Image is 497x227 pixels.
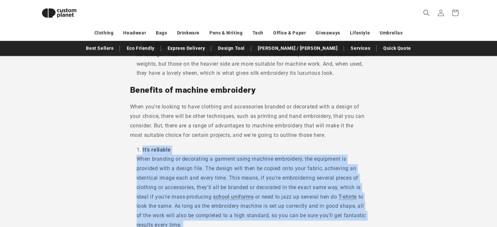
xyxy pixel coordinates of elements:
[347,42,373,54] a: Services
[273,27,306,39] a: Office & Paper
[209,27,242,39] a: Pens & Writing
[255,42,341,54] a: [PERSON_NAME] / [PERSON_NAME]
[36,3,82,23] img: Custom Planet
[350,27,370,39] a: Lifestyle
[215,42,248,54] a: Design Tool
[380,27,403,39] a: Umbrellas
[130,85,367,95] h2: Benefits of machine embroidery
[213,194,254,200] a: school uniforms
[123,42,157,54] a: Eco Friendly
[388,156,497,227] iframe: Chat Widget
[94,27,114,39] a: Clothing
[419,6,434,20] summary: Search
[252,27,263,39] a: Tech
[177,27,200,39] a: Drinkware
[164,42,208,54] a: Express Delivery
[156,27,167,39] a: Bags
[380,42,414,54] a: Quick Quote
[316,27,340,39] a: Giveaways
[130,102,367,140] p: When you're looking to have clothing and accessories branded or decorated with a design of your c...
[83,42,117,54] a: Best Sellers
[339,194,357,200] a: T-shirts
[137,41,367,78] li: : Silk thread isn't as readily available or widely used as some of the others, but its strength m...
[123,27,146,39] a: Headwear
[142,147,171,153] b: It's reliable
